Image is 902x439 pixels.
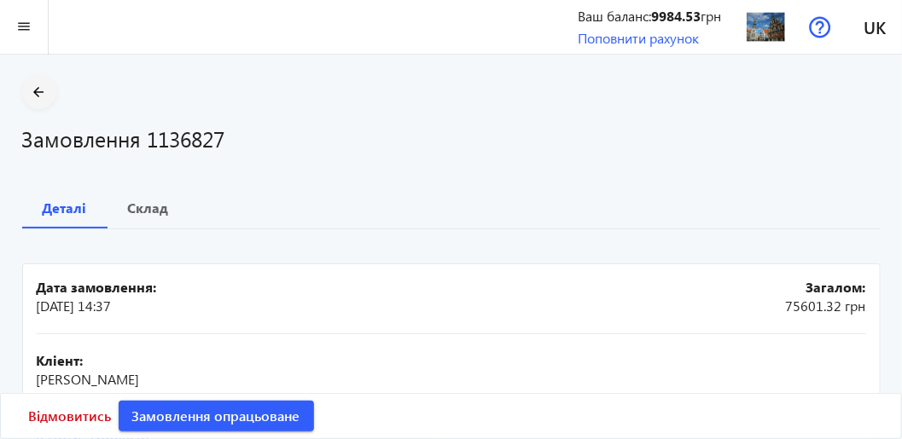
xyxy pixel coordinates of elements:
button: Відмовитись [22,401,119,431]
div: Ваш баланс: грн [578,7,721,26]
b: Дата замовлення: [37,278,451,297]
h1: Замовлення 1136827 [22,124,881,153]
span: uk [864,16,886,38]
mat-icon: arrow_back [28,82,49,103]
img: help.svg [809,16,831,38]
img: 926867a8678f9d8019091734003328-84bd2f1ec1.jpg [747,8,785,46]
a: Поповнити рахунок [578,29,699,47]
b: Кліент: [37,351,866,370]
button: Замовлення опрацьоване [119,401,314,431]
span: Замовлення опрацьоване [132,407,300,425]
span: [PERSON_NAME] [37,370,140,388]
span: 75601.32 грн [786,297,866,315]
b: Деталі [43,201,87,215]
b: Склад [128,201,169,215]
mat-icon: menu [14,16,35,38]
b: Загалом: [451,278,866,297]
span: Відмовитись [29,407,112,425]
span: [DATE] 14:37 [37,297,112,315]
b: 9984.53 [651,7,701,25]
